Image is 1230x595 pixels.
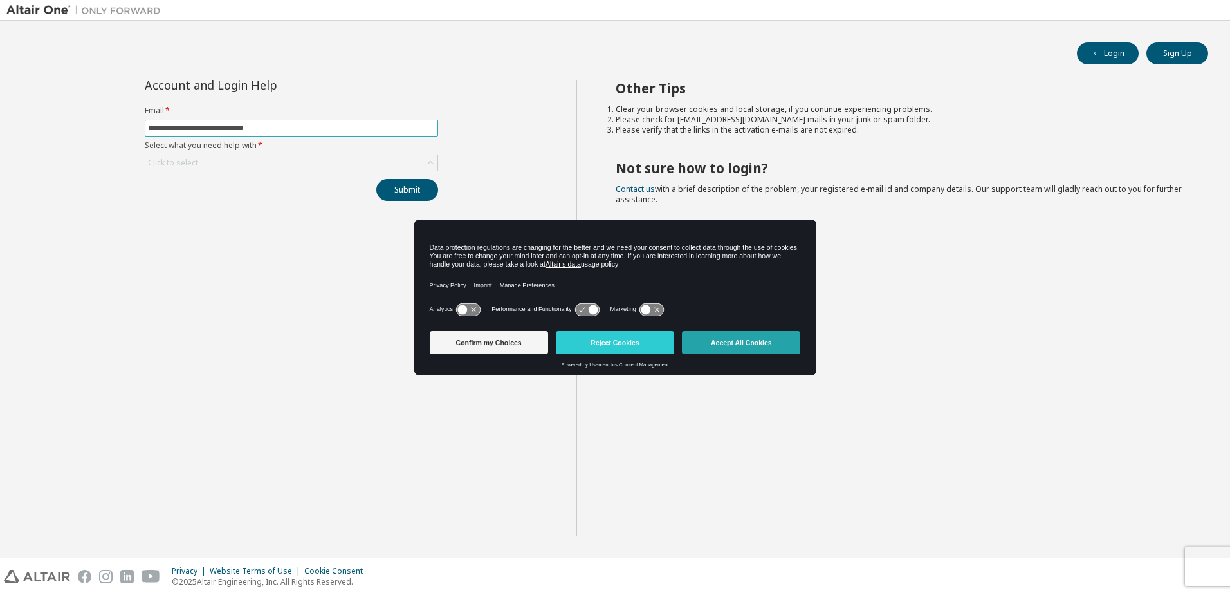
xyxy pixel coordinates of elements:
div: Click to select [145,155,437,171]
button: Sign Up [1146,42,1208,64]
img: altair_logo.svg [4,570,70,583]
h2: Not sure how to login? [616,160,1186,176]
p: © 2025 Altair Engineering, Inc. All Rights Reserved. [172,576,371,587]
div: Click to select [148,158,198,168]
li: Please verify that the links in the activation e-mails are not expired. [616,125,1186,135]
div: Website Terms of Use [210,566,304,576]
img: linkedin.svg [120,570,134,583]
a: Contact us [616,184,655,194]
span: with a brief description of the problem, your registered e-mail id and company details. Our suppo... [616,184,1182,205]
label: Select what you need help with [145,140,438,151]
img: youtube.svg [142,570,160,583]
img: Altair One [6,4,167,17]
div: Account and Login Help [145,80,380,90]
div: Cookie Consent [304,566,371,576]
div: Privacy [172,566,210,576]
button: Submit [376,179,438,201]
h2: Other Tips [616,80,1186,97]
img: instagram.svg [99,570,113,583]
li: Please check for [EMAIL_ADDRESS][DOMAIN_NAME] mails in your junk or spam folder. [616,115,1186,125]
img: facebook.svg [78,570,91,583]
li: Clear your browser cookies and local storage, if you continue experiencing problems. [616,104,1186,115]
label: Email [145,106,438,116]
button: Login [1077,42,1139,64]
